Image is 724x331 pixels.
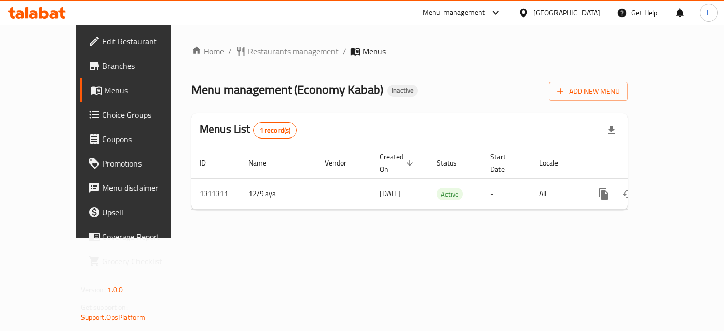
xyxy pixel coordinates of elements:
nav: breadcrumb [191,45,628,58]
span: Version: [81,283,106,296]
span: Locale [539,157,571,169]
li: / [343,45,346,58]
a: Menu disclaimer [80,176,197,200]
td: 1311311 [191,178,240,209]
span: L [707,7,710,18]
span: Upsell [102,206,188,218]
div: Menu-management [423,7,485,19]
span: Inactive [387,86,418,95]
span: Choice Groups [102,108,188,121]
span: Branches [102,60,188,72]
span: Grocery Checklist [102,255,188,267]
h2: Menus List [200,122,297,139]
a: Menus [80,78,197,102]
th: Actions [583,148,698,179]
a: Home [191,45,224,58]
td: 12/9 aya [240,178,317,209]
button: Change Status [616,182,641,206]
span: 1 record(s) [254,126,297,135]
span: Get support on: [81,300,128,314]
span: Active [437,188,463,200]
span: Coupons [102,133,188,145]
a: Promotions [80,151,197,176]
table: enhanced table [191,148,698,210]
span: ID [200,157,219,169]
span: [DATE] [380,187,401,200]
a: Grocery Checklist [80,249,197,273]
button: more [592,182,616,206]
td: - [482,178,531,209]
span: Menu disclaimer [102,182,188,194]
span: Coverage Report [102,231,188,243]
span: Created On [380,151,416,175]
a: Branches [80,53,197,78]
span: Vendor [325,157,359,169]
a: Coverage Report [80,225,197,249]
button: Add New Menu [549,82,628,101]
a: Choice Groups [80,102,197,127]
a: Support.OpsPlatform [81,311,146,324]
span: Edit Restaurant [102,35,188,47]
div: [GEOGRAPHIC_DATA] [533,7,600,18]
span: Menus [104,84,188,96]
td: All [531,178,583,209]
span: Restaurants management [248,45,339,58]
div: Export file [599,118,624,143]
div: Total records count [253,122,297,139]
span: Menus [363,45,386,58]
span: Add New Menu [557,85,620,98]
span: Promotions [102,157,188,170]
span: 1.0.0 [107,283,123,296]
span: Start Date [490,151,519,175]
a: Coupons [80,127,197,151]
a: Restaurants management [236,45,339,58]
span: Menu management ( Economy Kabab ) [191,78,383,101]
a: Edit Restaurant [80,29,197,53]
div: Inactive [387,85,418,97]
li: / [228,45,232,58]
a: Upsell [80,200,197,225]
span: Status [437,157,470,169]
span: Name [248,157,280,169]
